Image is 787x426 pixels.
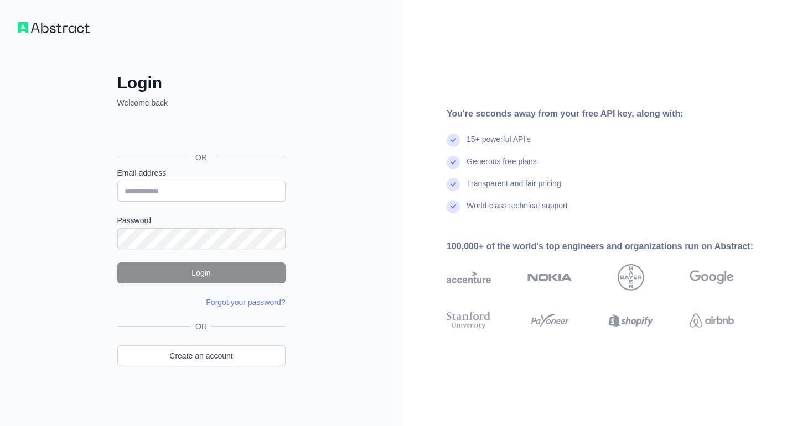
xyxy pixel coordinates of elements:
[527,309,572,332] img: payoneer
[447,178,460,191] img: check mark
[690,309,734,332] img: airbnb
[447,240,769,253] div: 100,000+ of the world's top engineers and organizations run on Abstract:
[117,97,286,108] p: Welcome back
[112,120,289,145] iframe: 「使用 Google 帳戶登入」按鈕
[191,321,211,332] span: OR
[447,134,460,147] img: check mark
[467,134,531,156] div: 15+ powerful API's
[467,156,537,178] div: Generous free plans
[187,152,216,163] span: OR
[527,264,572,291] img: nokia
[618,264,644,291] img: bayer
[117,73,286,93] h2: Login
[447,264,491,291] img: accenture
[447,309,491,332] img: stanford university
[467,200,568,222] div: World-class technical support
[206,298,285,307] a: Forgot your password?
[447,156,460,169] img: check mark
[117,345,286,366] a: Create an account
[609,309,653,332] img: shopify
[117,215,286,226] label: Password
[690,264,734,291] img: google
[467,178,561,200] div: Transparent and fair pricing
[117,262,286,283] button: Login
[447,200,460,213] img: check mark
[18,22,90,33] img: Workflow
[447,107,769,120] div: You're seconds away from your free API key, along with:
[117,167,286,178] label: Email address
